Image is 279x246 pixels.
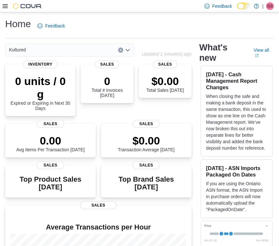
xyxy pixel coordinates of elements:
[118,134,175,147] p: $0.00
[37,161,64,169] span: Sales
[23,60,58,68] span: Inventory
[255,54,259,58] svg: External link
[45,23,65,29] span: Feedback
[118,48,123,53] button: Clear input
[153,60,177,68] span: Sales
[10,176,91,191] h3: Top Product Sales [DATE]
[206,165,267,178] h3: [DATE] - ASN Imports Packaged On Dates
[86,75,128,98] div: Total # Invoices [DATE]
[262,2,264,10] p: |
[237,9,237,10] span: Dark Mode
[146,75,184,93] div: Total Sales [DATE]
[10,75,70,111] div: Expired or Expiring in Next 30 Days
[80,201,116,209] span: Sales
[133,161,160,169] span: Sales
[199,42,246,63] h2: What's new
[266,2,274,10] div: Gerrad Smith
[267,2,273,10] span: GS
[13,3,42,9] img: Cova
[16,134,85,147] p: 0.00
[125,48,130,53] button: Open list of options
[206,180,267,213] p: If you are using the Ontario ASN format, the ASN Import in purchase orders will now automatically...
[5,17,31,30] h1: Home
[206,93,267,151] p: When closing the safe and making a bank deposit in the same transaction, this used to show as one...
[86,75,128,88] p: 0
[10,75,70,101] p: 0 units / 0 g
[37,120,64,128] span: Sales
[95,60,119,68] span: Sales
[206,71,267,91] h3: [DATE] - Cash Management Report Changes
[142,51,192,57] p: Updated 1 minute(s) ago
[146,75,184,88] p: $0.00
[10,223,186,231] h4: Average Transactions per Hour
[35,19,67,32] a: Feedback
[237,3,251,9] input: Dark Mode
[133,120,160,128] span: Sales
[118,134,175,152] div: Transaction Average [DATE]
[9,46,26,54] span: Kultured
[212,3,232,9] span: Feedback
[106,176,186,191] h3: Top Brand Sales [DATE]
[16,134,85,152] div: Avg Items Per Transaction [DATE]
[254,48,274,58] a: View allExternal link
